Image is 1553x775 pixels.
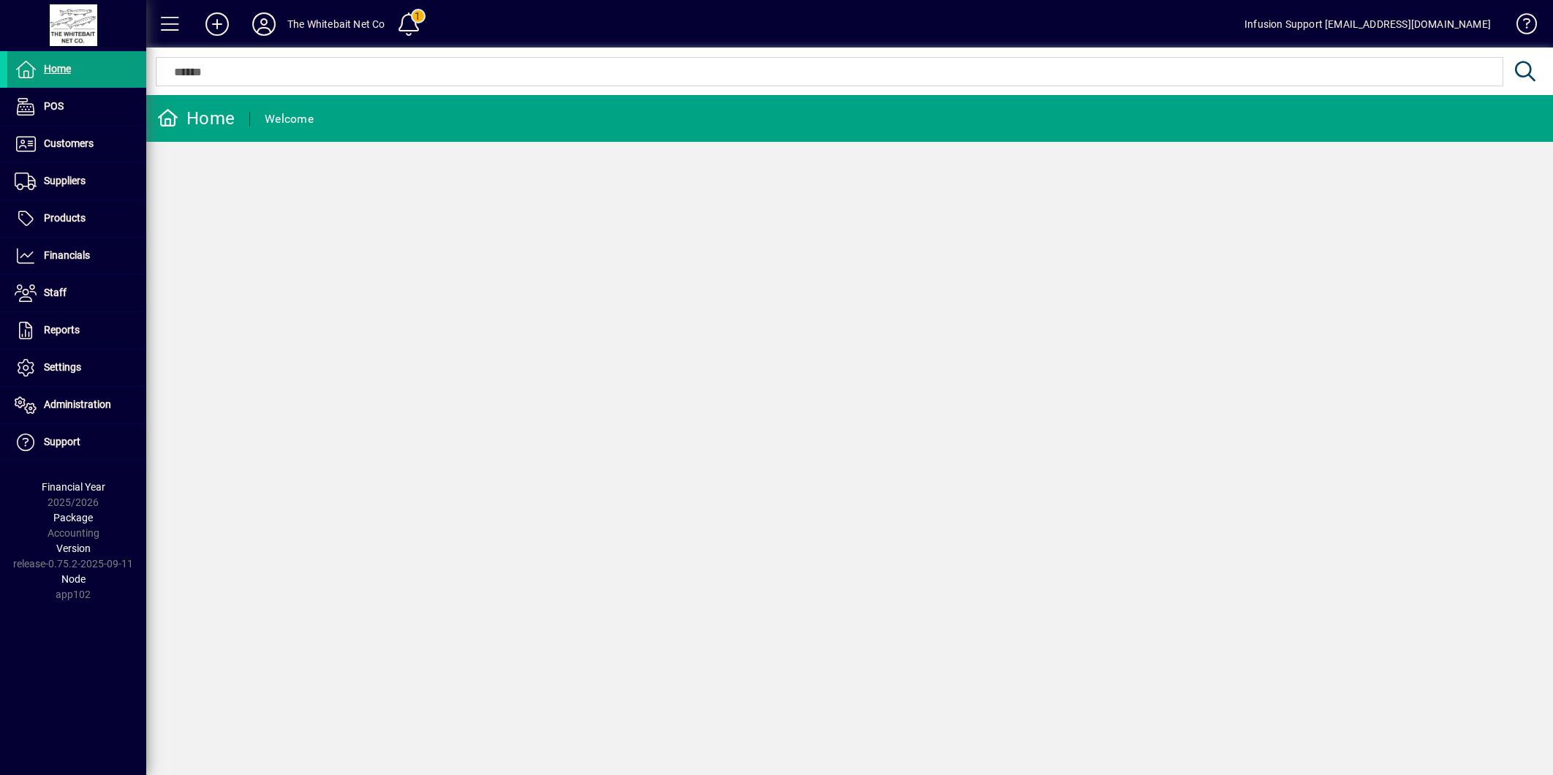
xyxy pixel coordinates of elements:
[42,481,105,493] span: Financial Year
[44,249,90,261] span: Financials
[157,107,235,130] div: Home
[56,542,91,554] span: Version
[1505,3,1535,50] a: Knowledge Base
[241,11,287,37] button: Profile
[44,212,86,224] span: Products
[287,12,385,36] div: The Whitebait Net Co
[44,63,71,75] span: Home
[53,512,93,523] span: Package
[44,398,111,410] span: Administration
[7,200,146,237] a: Products
[194,11,241,37] button: Add
[44,436,80,447] span: Support
[7,163,146,200] a: Suppliers
[44,287,67,298] span: Staff
[265,107,314,131] div: Welcome
[44,100,64,112] span: POS
[61,573,86,585] span: Node
[7,238,146,274] a: Financials
[7,275,146,311] a: Staff
[7,387,146,423] a: Administration
[44,361,81,373] span: Settings
[7,88,146,125] a: POS
[44,324,80,336] span: Reports
[7,424,146,461] a: Support
[7,126,146,162] a: Customers
[44,137,94,149] span: Customers
[7,349,146,386] a: Settings
[7,312,146,349] a: Reports
[1244,12,1491,36] div: Infusion Support [EMAIL_ADDRESS][DOMAIN_NAME]
[44,175,86,186] span: Suppliers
